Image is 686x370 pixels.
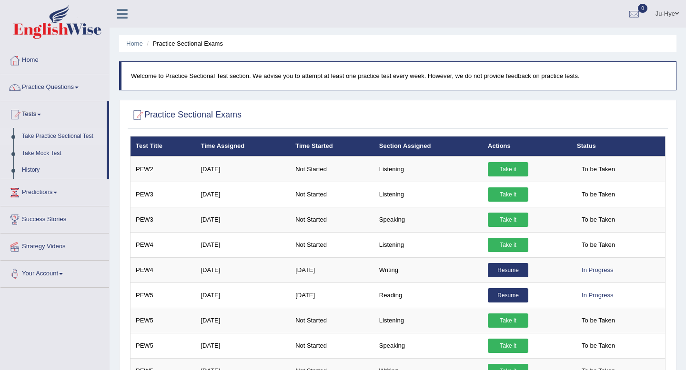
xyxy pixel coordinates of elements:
[0,261,109,284] a: Your Account
[374,136,483,156] th: Section Assigned
[374,333,483,358] td: Speaking
[131,282,196,308] td: PEW5
[0,179,109,203] a: Predictions
[374,257,483,282] td: Writing
[374,156,483,182] td: Listening
[131,207,196,232] td: PEW3
[195,207,290,232] td: [DATE]
[577,162,620,176] span: To be Taken
[638,4,647,13] span: 0
[131,71,666,80] p: Welcome to Practice Sectional Test section. We advise you to attempt at least one practice test e...
[488,162,528,176] a: Take it
[131,182,196,207] td: PEW3
[577,187,620,202] span: To be Taken
[290,207,374,232] td: Not Started
[131,136,196,156] th: Test Title
[290,232,374,257] td: Not Started
[131,333,196,358] td: PEW5
[131,257,196,282] td: PEW4
[488,213,528,227] a: Take it
[577,313,620,328] span: To be Taken
[130,108,242,122] h2: Practice Sectional Exams
[290,257,374,282] td: [DATE]
[577,288,618,302] div: In Progress
[195,182,290,207] td: [DATE]
[195,136,290,156] th: Time Assigned
[0,234,109,257] a: Strategy Videos
[290,308,374,333] td: Not Started
[488,288,528,302] a: Resume
[195,282,290,308] td: [DATE]
[195,333,290,358] td: [DATE]
[126,40,143,47] a: Home
[290,333,374,358] td: Not Started
[0,206,109,230] a: Success Stories
[290,282,374,308] td: [DATE]
[0,74,109,98] a: Practice Questions
[290,136,374,156] th: Time Started
[18,145,107,162] a: Take Mock Test
[488,339,528,353] a: Take it
[195,308,290,333] td: [DATE]
[488,187,528,202] a: Take it
[483,136,572,156] th: Actions
[195,156,290,182] td: [DATE]
[195,232,290,257] td: [DATE]
[577,263,618,277] div: In Progress
[290,156,374,182] td: Not Started
[577,339,620,353] span: To be Taken
[374,207,483,232] td: Speaking
[0,47,109,71] a: Home
[144,39,223,48] li: Practice Sectional Exams
[577,213,620,227] span: To be Taken
[290,182,374,207] td: Not Started
[572,136,665,156] th: Status
[18,162,107,179] a: History
[577,238,620,252] span: To be Taken
[195,257,290,282] td: [DATE]
[488,313,528,328] a: Take it
[374,232,483,257] td: Listening
[374,282,483,308] td: Reading
[488,238,528,252] a: Take it
[374,308,483,333] td: Listening
[131,232,196,257] td: PEW4
[18,128,107,145] a: Take Practice Sectional Test
[374,182,483,207] td: Listening
[0,101,107,125] a: Tests
[131,308,196,333] td: PEW5
[488,263,528,277] a: Resume
[131,156,196,182] td: PEW2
